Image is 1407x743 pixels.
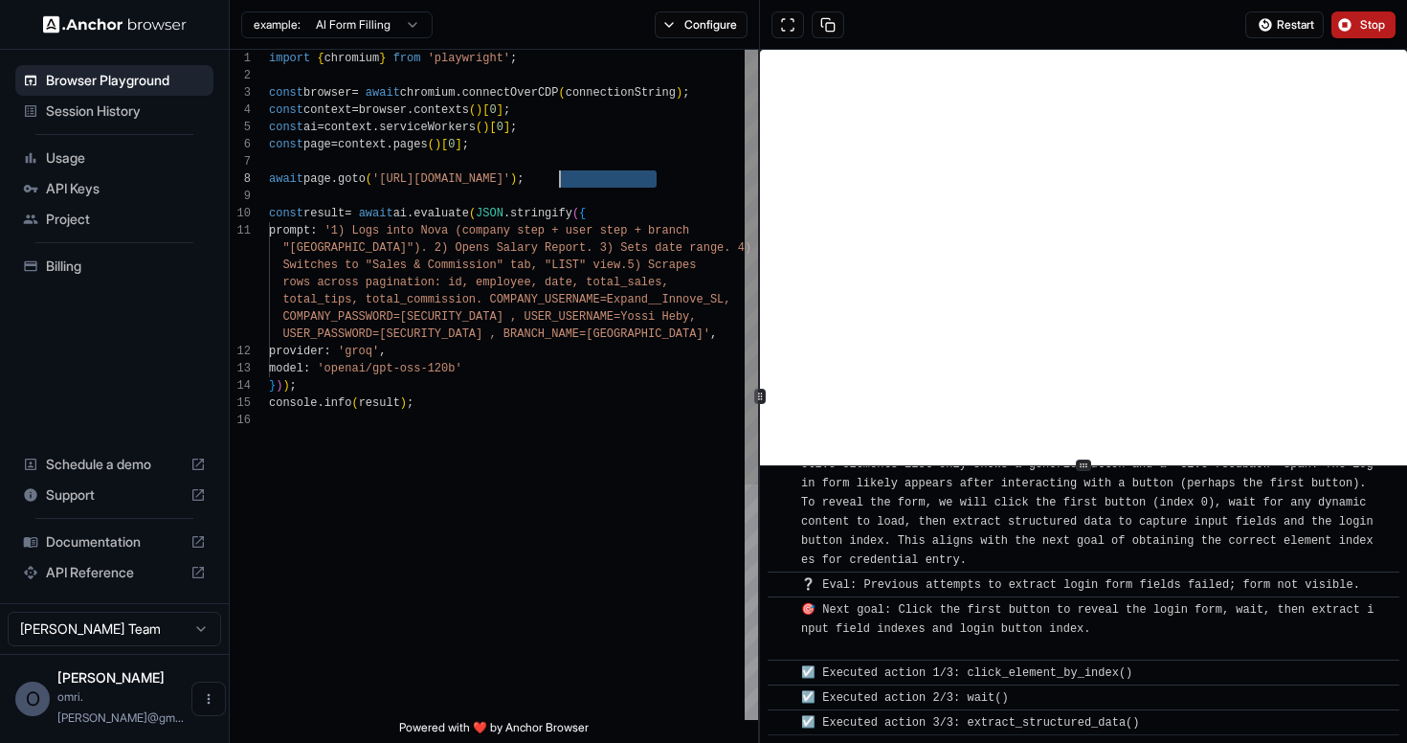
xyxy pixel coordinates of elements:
[777,600,787,619] span: ​
[254,17,301,33] span: example:
[324,396,352,410] span: info
[393,52,421,65] span: from
[269,379,276,393] span: }
[812,11,844,38] button: Copy session ID
[230,50,251,67] div: 1
[801,419,1380,567] span: 💡 Thinking: We have been unable to locate the login form fields on the current page; the interact...
[230,360,251,377] div: 13
[359,103,407,117] span: browser
[476,207,503,220] span: JSON
[324,224,669,237] span: '1) Logs into Nova (company step + user step + bra
[230,101,251,119] div: 4
[366,86,400,100] span: await
[510,52,517,65] span: ;
[269,86,303,100] span: const
[331,138,338,151] span: =
[230,84,251,101] div: 3
[46,563,183,582] span: API Reference
[413,103,469,117] span: contexts
[627,276,668,289] span: sales,
[386,138,392,151] span: .
[655,11,748,38] button: Configure
[310,224,317,237] span: :
[627,259,696,272] span: 5) Scrapes
[317,362,461,375] span: 'openai/gpt-oss-120b'
[338,138,386,151] span: context
[379,121,476,134] span: serviceWorkers
[46,210,206,229] span: Project
[230,394,251,412] div: 15
[462,138,469,151] span: ;
[489,103,496,117] span: 0
[510,207,572,220] span: stringify
[15,143,213,173] div: Usage
[676,86,682,100] span: )
[46,532,183,552] span: Documentation
[290,379,297,393] span: ;
[400,396,407,410] span: )
[627,293,730,306] span: and__Innove_SL,
[559,86,566,100] span: (
[230,153,251,170] div: 7
[476,121,482,134] span: (
[230,67,251,84] div: 2
[269,138,303,151] span: const
[317,121,324,134] span: =
[579,207,586,220] span: {
[428,138,435,151] span: (
[379,345,386,358] span: ,
[359,396,400,410] span: result
[1331,11,1396,38] button: Stop
[269,103,303,117] span: const
[441,138,448,151] span: [
[710,327,717,341] span: ,
[230,188,251,205] div: 9
[482,103,489,117] span: [
[517,172,524,186] span: ;
[15,173,213,204] div: API Keys
[510,172,517,186] span: )
[15,480,213,510] div: Support
[282,379,289,393] span: )
[230,170,251,188] div: 8
[351,86,358,100] span: =
[230,136,251,153] div: 6
[372,172,510,186] span: '[URL][DOMAIN_NAME]'
[191,682,226,716] button: Open menu
[46,455,183,474] span: Schedule a demo
[777,713,787,732] span: ​
[777,688,787,708] span: ​
[269,362,303,375] span: model
[303,207,345,220] span: result
[399,720,589,743] span: Powered with ❤️ by Anchor Browser
[400,86,456,100] span: chromium
[46,148,206,168] span: Usage
[497,103,503,117] span: ]
[269,396,317,410] span: console
[345,207,351,220] span: =
[435,138,441,151] span: )
[455,86,461,100] span: .
[15,682,50,716] div: O
[572,207,579,220] span: (
[801,666,1132,680] span: ☑️ Executed action 1/3: click_element_by_index()
[777,664,787,683] span: ​
[1245,11,1324,38] button: Restart
[407,207,413,220] span: .
[317,396,324,410] span: .
[230,205,251,222] div: 10
[351,396,358,410] span: (
[503,207,510,220] span: .
[43,15,187,34] img: Anchor Logo
[276,379,282,393] span: )
[359,207,393,220] span: await
[15,557,213,588] div: API Reference
[269,172,303,186] span: await
[338,345,379,358] span: 'groq'
[46,179,206,198] span: API Keys
[393,207,407,220] span: ai
[15,204,213,235] div: Project
[566,86,676,100] span: connectionString
[269,345,324,358] span: provider
[282,310,640,324] span: COMPANY_PASSWORD=[SECURITY_DATA] , USER_USERNAME=Yos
